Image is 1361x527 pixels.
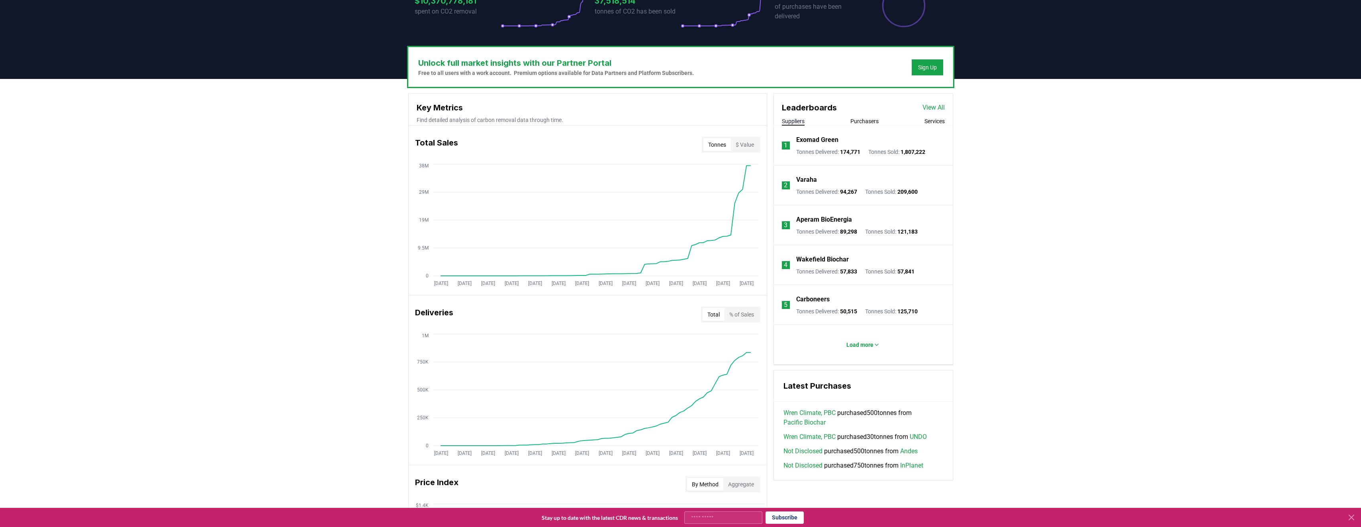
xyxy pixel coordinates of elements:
p: Tonnes Sold : [865,307,918,315]
a: UNDO [910,432,927,442]
tspan: [DATE] [716,450,730,456]
tspan: [DATE] [645,450,659,456]
tspan: [DATE] [504,450,518,456]
p: of purchases have been delivered [775,2,861,21]
tspan: [DATE] [739,281,753,286]
tspan: [DATE] [504,281,518,286]
h3: Total Sales [415,137,458,153]
a: Wren Climate, PBC [783,408,836,418]
tspan: [DATE] [481,281,495,286]
p: Tonnes Sold : [865,188,918,196]
span: 57,833 [840,268,857,275]
a: Carboneers [796,295,830,304]
p: Tonnes Sold : [865,267,915,275]
tspan: [DATE] [457,281,471,286]
span: 209,600 [897,189,918,195]
tspan: 9.5M [418,245,429,251]
button: Sign Up [912,59,943,75]
tspan: [DATE] [622,281,636,286]
tspan: [DATE] [739,450,753,456]
span: purchased 750 tonnes from [783,461,923,470]
tspan: 0 [426,273,429,279]
button: % of Sales [725,308,759,321]
tspan: [DATE] [528,281,542,286]
tspan: [DATE] [692,450,706,456]
span: 125,710 [897,308,918,315]
tspan: [DATE] [481,450,495,456]
button: By Method [687,478,723,491]
tspan: [DATE] [434,450,448,456]
span: 174,771 [840,149,860,155]
p: Load more [846,341,873,349]
button: Total [703,308,725,321]
tspan: [DATE] [669,450,683,456]
tspan: [DATE] [598,281,612,286]
tspan: [DATE] [622,450,636,456]
button: Suppliers [782,117,805,125]
tspan: [DATE] [457,450,471,456]
tspan: [DATE] [645,281,659,286]
p: 2 [784,181,787,190]
a: Not Disclosed [783,446,822,456]
tspan: [DATE] [551,281,565,286]
p: Tonnes Sold : [868,148,925,156]
button: Aggregate [723,478,759,491]
tspan: 250K [417,415,429,421]
p: Tonnes Delivered : [796,307,857,315]
button: Load more [840,337,886,353]
span: purchased 500 tonnes from [783,408,943,427]
p: Tonnes Delivered : [796,228,857,236]
p: 4 [784,260,787,270]
button: $ Value [731,138,759,151]
a: Pacific Biochar [783,418,826,427]
p: Tonnes Delivered : [796,148,860,156]
p: tonnes of CO2 has been sold [595,7,681,16]
tspan: 19M [419,217,429,223]
a: Andes [900,446,918,456]
tspan: [DATE] [575,450,589,456]
tspan: 29M [419,189,429,195]
span: purchased 30 tonnes from [783,432,927,442]
a: Wren Climate, PBC [783,432,836,442]
button: Services [924,117,945,125]
tspan: [DATE] [551,450,565,456]
tspan: 38M [419,163,429,169]
span: 89,298 [840,228,857,235]
h3: Key Metrics [417,102,759,114]
span: 94,267 [840,189,857,195]
tspan: 0 [426,443,429,448]
p: Tonnes Delivered : [796,267,857,275]
span: 50,515 [840,308,857,315]
span: 57,841 [897,268,915,275]
tspan: [DATE] [575,281,589,286]
a: Wakefield Biochar [796,255,849,264]
tspan: 1M [422,333,429,338]
p: Tonnes Sold : [865,228,918,236]
tspan: [DATE] [528,450,542,456]
p: 1 [784,141,787,150]
span: purchased 500 tonnes from [783,446,918,456]
p: Find detailed analysis of carbon removal data through time. [417,116,759,124]
a: View All [922,103,945,112]
a: InPlanet [900,461,923,470]
p: 5 [784,300,787,310]
span: 121,183 [897,228,918,235]
tspan: $1.4K [416,503,429,508]
a: Aperam BioEnergia [796,215,852,224]
p: 3 [784,220,787,230]
tspan: [DATE] [669,281,683,286]
tspan: [DATE] [434,281,448,286]
a: Varaha [796,175,817,185]
h3: Leaderboards [782,102,837,114]
a: Exomad Green [796,135,838,145]
a: Not Disclosed [783,461,822,470]
a: Sign Up [918,63,937,71]
tspan: [DATE] [692,281,706,286]
h3: Deliveries [415,307,453,322]
p: spent on CO2 removal [415,7,501,16]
